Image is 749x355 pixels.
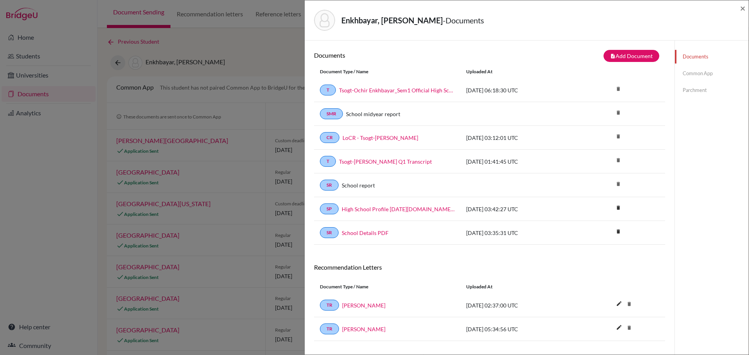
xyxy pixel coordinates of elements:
[443,16,484,25] span: - Documents
[612,83,624,95] i: delete
[612,131,624,142] i: delete
[466,326,518,332] span: [DATE] 05:34:56 UTC
[740,2,745,14] span: ×
[314,51,490,59] h6: Documents
[675,67,749,80] a: Common App
[613,321,625,334] i: edit
[460,283,577,290] div: Uploaded at
[613,297,625,310] i: edit
[320,132,339,143] a: CR
[466,302,518,309] span: [DATE] 02:37:00 UTC
[460,86,577,94] div: [DATE] 06:18:30 UTC
[342,181,375,189] a: School report
[320,180,339,191] a: SR
[320,85,336,95] a: T
[346,110,400,118] a: School midyear report
[675,83,749,97] a: Parchment
[314,283,460,290] div: Document Type / Name
[603,50,659,62] button: note_addAdd Document
[612,178,624,190] i: delete
[612,107,624,118] i: delete
[460,205,577,213] div: [DATE] 03:42:27 UTC
[320,156,336,167] a: T
[612,322,626,334] button: edit
[612,203,624,214] a: delete
[623,322,635,334] i: delete
[320,203,339,214] a: SP
[320,300,339,311] a: TR
[341,16,443,25] strong: Enkhbayar, [PERSON_NAME]
[675,50,749,64] a: Documents
[612,226,624,237] i: delete
[460,229,577,237] div: [DATE] 03:35:31 UTC
[342,205,454,213] a: High School Profile [DATE][DOMAIN_NAME][DATE]_wide
[610,53,616,59] i: note_add
[339,157,432,166] a: Tsogt-[PERSON_NAME] Q1 Transcript
[320,108,343,119] a: SMR
[314,68,460,75] div: Document Type / Name
[339,86,454,94] a: Tsogt-Ochir Enkhbayar_Sem1 Official High School Transcript
[342,301,385,309] a: [PERSON_NAME]
[342,229,389,237] a: School Details PDF
[320,227,339,238] a: SR
[342,325,385,333] a: [PERSON_NAME]
[320,323,339,334] a: TR
[460,134,577,142] div: [DATE] 03:12:01 UTC
[623,298,635,310] i: delete
[460,68,577,75] div: Uploaded at
[612,202,624,214] i: delete
[460,157,577,166] div: [DATE] 01:41:45 UTC
[612,227,624,237] a: delete
[612,298,626,310] button: edit
[343,134,418,142] a: LoCR - Tsogt-[PERSON_NAME]
[314,263,665,271] h6: Recommendation Letters
[740,4,745,13] button: Close
[612,154,624,166] i: delete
